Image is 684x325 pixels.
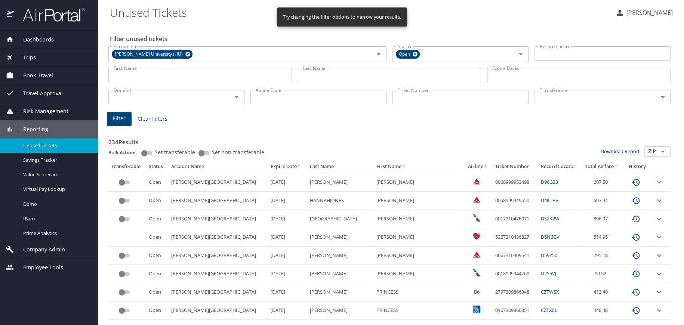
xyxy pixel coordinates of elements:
span: Savings Tracker [23,157,89,164]
td: Open [145,301,168,320]
button: expand row [654,178,663,187]
td: 0067310409541 [492,247,538,265]
td: [DATE] [267,265,307,283]
td: HANNAHJONES [307,192,373,210]
td: Open [145,283,168,301]
td: [PERSON_NAME] [373,228,464,247]
td: [PERSON_NAME][GEOGRAPHIC_DATA] [168,265,268,283]
td: 806.97 [581,210,623,228]
a: CZTWSX [540,288,558,295]
td: [PERSON_NAME] [307,301,373,320]
td: [PERSON_NAME][GEOGRAPHIC_DATA] [168,301,268,320]
span: Prime Analytics [23,230,89,237]
button: Open [657,146,668,157]
td: Open [145,173,168,191]
td: Open [145,228,168,247]
span: Reporting [14,125,48,133]
td: [PERSON_NAME][GEOGRAPHIC_DATA] [168,247,268,265]
img: Delta Airlines [473,251,480,258]
a: CZTXCL [540,307,557,313]
a: D5ZK2W [540,215,559,222]
td: [PERSON_NAME] [373,247,464,265]
td: 0017310476071 [492,210,538,228]
span: IBank [23,215,89,222]
span: Filter [113,114,126,123]
span: Set transferable [155,150,195,155]
td: [PERSON_NAME] [373,265,464,283]
th: Ticket Number [492,160,538,173]
button: sort [401,164,407,169]
button: expand row [654,233,663,242]
button: expand row [654,306,663,315]
img: airportal-logo.png [15,7,85,22]
a: D5N6GV [540,233,559,240]
span: Clear Filters [138,114,167,124]
td: 607.94 [581,192,623,210]
td: 0018999944760 [492,265,538,283]
span: Open [396,50,415,58]
td: Open [145,192,168,210]
img: American Airlines [473,269,480,276]
th: Airline [464,160,492,173]
td: [PERSON_NAME][GEOGRAPHIC_DATA] [168,228,268,247]
div: Try changing the filter options to narrow your results. [283,10,401,24]
td: [DATE] [267,301,307,320]
td: 207.50 [581,173,623,191]
th: First Name [373,160,464,173]
td: [PERSON_NAME][GEOGRAPHIC_DATA] [168,192,268,210]
div: Open [396,50,420,59]
button: expand row [654,251,663,260]
td: [PERSON_NAME] [373,192,464,210]
span: Dashboards [14,35,54,44]
td: [GEOGRAPHIC_DATA] [307,210,373,228]
span: Book Travel [14,71,53,80]
td: Open [145,247,168,265]
td: [PERSON_NAME][GEOGRAPHIC_DATA] [168,210,268,228]
td: [DATE] [267,228,307,247]
button: sort [483,164,489,169]
span: Unused Tickets [23,142,89,149]
div: [PERSON_NAME] University (HU) [112,50,192,59]
th: Record Locator [537,160,580,173]
img: United Airlines [473,306,480,313]
button: Clear Filters [135,112,170,126]
button: Open [231,92,242,102]
td: [PERSON_NAME] [373,173,464,191]
th: Expire Date [267,160,307,173]
button: sort [614,164,619,169]
td: 413.48 [581,283,623,301]
td: 514.95 [581,228,623,247]
td: [DATE] [267,173,307,191]
td: [PERSON_NAME][GEOGRAPHIC_DATA] [168,173,268,191]
img: Delta Airlines [473,196,480,203]
span: Trips [14,53,36,62]
span: Employee Tools [14,263,63,272]
img: Southwest Airlines [473,232,480,240]
a: D2Y5VJ [540,270,556,277]
td: [DATE] [267,247,307,265]
td: [PERSON_NAME] [307,228,373,247]
button: expand row [654,269,663,278]
td: 2797309866348 [492,283,538,301]
button: expand row [654,288,663,297]
span: [PERSON_NAME] University (HU) [112,50,187,58]
td: Open [145,210,168,228]
td: [DATE] [267,192,307,210]
td: 5267310436827 [492,228,538,247]
h1: Unused Tickets [110,1,609,24]
td: 0068999953498 [492,173,538,191]
button: expand row [654,214,663,223]
button: Open [657,92,668,102]
span: Travel Approval [14,89,63,97]
p: [PERSON_NAME] [624,8,673,17]
span: B6 [474,288,480,295]
th: Total Airfare [581,160,623,173]
td: 448.48 [581,301,623,320]
span: Risk Management [14,107,68,115]
td: [PERSON_NAME] [373,210,464,228]
td: PRINCESS [373,283,464,301]
th: Status [145,160,168,173]
td: [DATE] [267,283,307,301]
td: [PERSON_NAME] [307,173,373,191]
td: [PERSON_NAME] [307,247,373,265]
